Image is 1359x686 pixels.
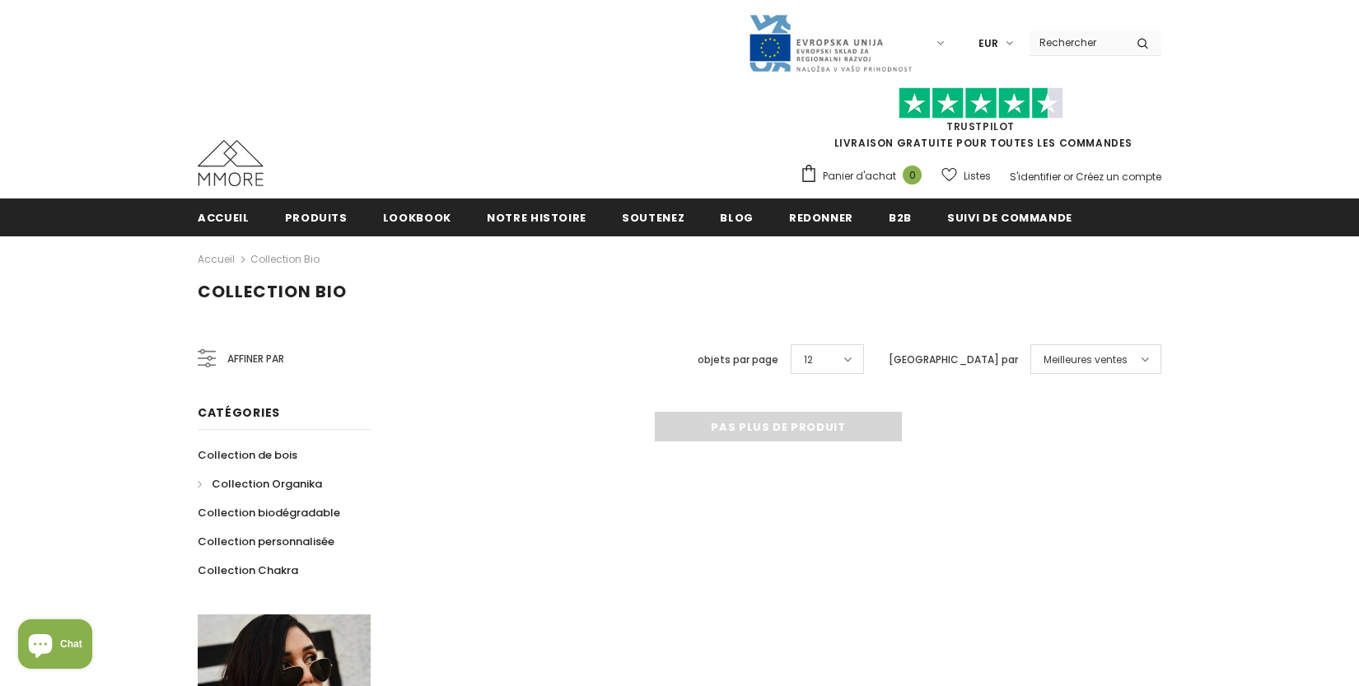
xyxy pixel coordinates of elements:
a: Collection Bio [250,252,320,266]
a: Lookbook [383,198,451,236]
span: soutenez [622,210,684,226]
a: Accueil [198,250,235,269]
span: Blog [720,210,754,226]
a: S'identifier [1010,170,1061,184]
a: Notre histoire [487,198,586,236]
input: Search Site [1030,30,1124,54]
a: Blog [720,198,754,236]
span: Suivi de commande [947,210,1072,226]
span: Meilleures ventes [1044,352,1128,368]
a: Collection Organika [198,469,322,498]
a: B2B [889,198,912,236]
span: Collection Organika [212,476,322,492]
span: EUR [978,35,998,52]
a: Collection Chakra [198,556,298,585]
a: Créez un compte [1076,170,1161,184]
span: Panier d'achat [823,168,896,184]
a: soutenez [622,198,684,236]
a: Suivi de commande [947,198,1072,236]
span: Notre histoire [487,210,586,226]
a: Redonner [789,198,853,236]
a: Collection biodégradable [198,498,340,527]
span: B2B [889,210,912,226]
img: Faites confiance aux étoiles pilotes [899,87,1063,119]
span: LIVRAISON GRATUITE POUR TOUTES LES COMMANDES [800,95,1161,150]
a: Listes [941,161,991,190]
span: Catégories [198,404,280,421]
span: Affiner par [227,350,284,368]
a: Collection personnalisée [198,527,334,556]
span: Collection Chakra [198,562,298,578]
span: 0 [903,166,922,184]
a: TrustPilot [946,119,1015,133]
label: objets par page [698,352,778,368]
a: Panier d'achat 0 [800,164,930,189]
a: Collection de bois [198,441,297,469]
span: Collection de bois [198,447,297,463]
img: Javni Razpis [748,13,913,73]
a: Accueil [198,198,250,236]
span: Collection Bio [198,280,347,303]
a: Produits [285,198,348,236]
label: [GEOGRAPHIC_DATA] par [889,352,1018,368]
img: Cas MMORE [198,140,264,186]
span: Produits [285,210,348,226]
span: Redonner [789,210,853,226]
span: Accueil [198,210,250,226]
a: Javni Razpis [748,35,913,49]
span: Collection personnalisée [198,534,334,549]
inbox-online-store-chat: Shopify online store chat [13,619,97,673]
span: 12 [804,352,813,368]
span: Lookbook [383,210,451,226]
span: Listes [964,168,991,184]
span: or [1063,170,1073,184]
span: Collection biodégradable [198,505,340,520]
